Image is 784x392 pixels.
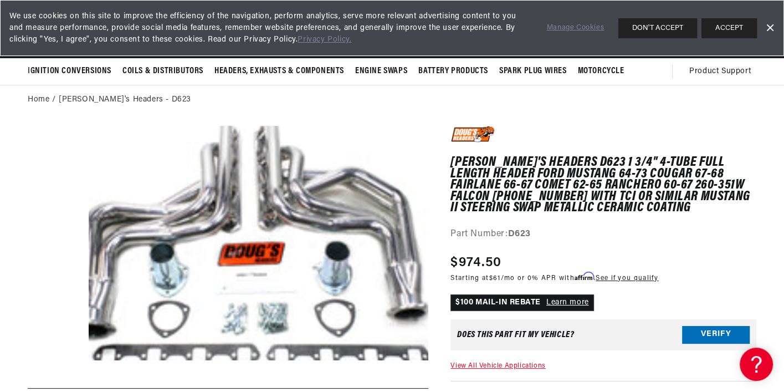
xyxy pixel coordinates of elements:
[413,58,494,84] summary: Battery Products
[28,126,428,366] media-gallery: Gallery Viewer
[547,22,604,34] a: Manage Cookies
[122,65,203,77] span: Coils & Distributors
[577,65,624,77] span: Motorcycle
[618,18,697,38] button: DON'T ACCEPT
[298,35,351,44] a: Privacy Policy.
[450,273,658,283] p: Starting at /mo or 0% APR with .
[418,65,488,77] span: Battery Products
[350,58,413,84] summary: Engine Swaps
[701,18,757,38] button: ACCEPT
[450,227,756,242] div: Part Number:
[59,94,191,106] a: [PERSON_NAME]'s Headers - D623
[28,65,111,77] span: Ignition Conversions
[450,157,756,213] h1: [PERSON_NAME]'s Headers D623 1 3/4" 4-Tube Full Length Header Ford Mustang 64-73 Cougar 67-68 Fai...
[499,65,567,77] span: Spark Plug Wires
[682,326,750,344] button: Verify
[457,330,574,339] div: Does This part fit My vehicle?
[450,363,545,369] a: View All Vehicle Applications
[575,272,594,281] span: Affirm
[117,58,209,84] summary: Coils & Distributors
[9,11,531,45] span: We use cookies on this site to improve the efficiency of the navigation, perform analytics, serve...
[28,58,117,84] summary: Ignition Conversions
[494,58,572,84] summary: Spark Plug Wires
[508,230,530,238] strong: D623
[689,58,756,85] summary: Product Support
[209,58,350,84] summary: Headers, Exhausts & Components
[596,275,658,282] a: See if you qualify - Learn more about Affirm Financing (opens in modal)
[28,94,756,106] nav: breadcrumbs
[355,65,407,77] span: Engine Swaps
[450,294,593,311] p: $100 MAIL-IN REBATE
[689,65,751,78] span: Product Support
[489,275,501,282] span: $61
[450,253,501,273] span: $974.50
[28,94,49,106] a: Home
[214,65,344,77] span: Headers, Exhausts & Components
[761,20,778,37] a: Dismiss Banner
[546,298,589,307] a: Learn more
[572,58,629,84] summary: Motorcycle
